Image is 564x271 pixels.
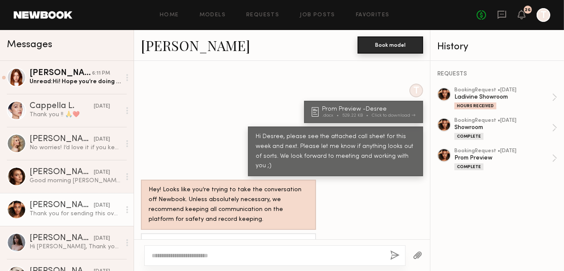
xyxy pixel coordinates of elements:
a: T [537,8,550,22]
div: Thank you for sending this over. I look forward to seeing you all! [149,239,308,259]
a: Home [160,12,179,18]
div: REQUESTS [437,71,557,77]
a: Job Posts [300,12,335,18]
div: Hi Desree, please see the attached call sheet for this week and next. Please let me know if anyth... [256,132,415,172]
div: [DATE] [94,169,110,177]
div: booking Request • [DATE] [454,148,552,154]
div: Click to download [372,113,415,118]
div: Unread: Hi! Hope you’re doing well! I wanted to reach out to let you guys know that I am also an ... [30,78,121,86]
div: 529.22 KB [342,113,372,118]
div: Complete [454,163,483,170]
a: Models [200,12,226,18]
a: [PERSON_NAME] [141,36,250,54]
div: Thank you for sending this over. I look forward to seeing you all! [30,210,121,218]
div: [PERSON_NAME] [30,69,92,78]
div: Hi [PERSON_NAME], Thank you for reaching out. I’m available and flexible on the dates as of now d... [30,243,121,251]
button: Book model [358,36,423,54]
div: [DATE] [94,235,110,243]
div: Prom Preview -Desree [322,106,418,112]
a: bookingRequest •[DATE]Prom PreviewComplete [454,148,557,170]
div: booking Request • [DATE] [454,87,552,93]
a: Favorites [356,12,390,18]
div: 26 [525,8,531,12]
div: Hey! Looks like you’re trying to take the conversation off Newbook. Unless absolutely necessary, ... [149,185,308,225]
div: 6:11 PM [92,69,110,78]
div: [DATE] [94,135,110,144]
div: [DATE] [94,102,110,111]
div: booking Request • [DATE] [454,118,552,123]
a: Prom Preview -Desree.docx529.22 KBClick to download [312,106,418,118]
div: [PERSON_NAME] [30,168,94,177]
div: Showroom [454,123,552,132]
a: bookingRequest •[DATE]Ladivine ShowroomHours Received [454,87,557,109]
div: Good morning [PERSON_NAME]! Not a problem at all🙌🏻 changing it to 10-2pm. [30,177,121,185]
div: [PERSON_NAME] [30,234,94,243]
div: Thank you !! 🙏❤️ [30,111,121,119]
div: Hours Received [454,102,496,109]
a: Requests [246,12,279,18]
div: History [437,42,557,52]
div: Ladivine Showroom [454,93,552,101]
div: [PERSON_NAME] [30,135,94,144]
div: No worries! I’d love it if you kept me in mind! *Have you got anything upcoming? ☺️ Thanks again ... [30,144,121,152]
div: Cappella L. [30,102,94,111]
div: .docx [322,113,342,118]
div: [PERSON_NAME] [30,201,94,210]
a: Book model [358,41,423,48]
div: Prom Preview [454,154,552,162]
div: [DATE] [94,202,110,210]
span: Messages [7,40,52,50]
div: Complete [454,133,483,140]
a: bookingRequest •[DATE]ShowroomComplete [454,118,557,140]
